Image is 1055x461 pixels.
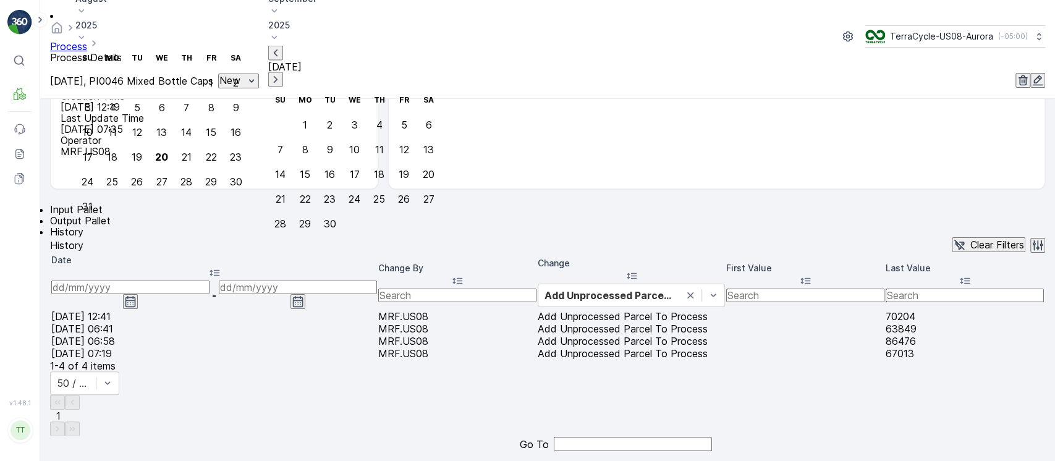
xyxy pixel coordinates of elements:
th: Sunday [75,46,100,70]
p: Change By [378,262,536,274]
p: MRF.US08 [61,146,365,157]
div: 8 [208,102,214,113]
td: 63849 [886,323,1044,334]
span: History [50,226,83,238]
div: 21 [182,151,192,163]
td: [DATE] 07:19 [51,348,377,359]
button: Clear Filters [952,237,1025,252]
th: Thursday [367,88,392,112]
div: 5 [134,102,140,113]
div: 27 [423,193,434,205]
p: Change [538,257,725,269]
input: dd/mm/yyyy [51,281,210,294]
div: 28 [180,176,192,187]
div: 13 [156,127,167,138]
div: 6 [426,119,432,130]
div: 16 [231,127,241,138]
div: 1 [303,119,307,130]
div: 23 [324,193,336,205]
p: 2025 [268,19,441,32]
td: Add Unprocessed Parcel To Process [538,323,725,334]
div: 22 [300,193,311,205]
div: 26 [398,193,410,205]
div: 2 [233,77,239,88]
div: 24 [82,176,93,187]
th: Monday [100,46,125,70]
p: Date [51,254,377,266]
div: 12 [132,127,142,138]
th: Wednesday [150,46,174,70]
div: 25 [106,176,118,187]
td: Add Unprocessed Parcel To Process [538,311,725,322]
p: [DATE] 12:19 [61,101,365,112]
th: Tuesday [125,46,150,70]
a: Homepage [50,25,64,37]
div: 10 [349,144,360,155]
td: MRF.US08 [378,311,536,322]
div: 19 [399,169,409,180]
div: 10 [82,127,93,138]
div: 20 [423,169,434,180]
div: 3 [85,102,91,113]
div: 17 [83,151,93,163]
p: Last Value [886,262,1044,274]
td: [DATE] 12:41 [51,311,377,322]
button: TerraCycle-US08-Aurora(-05:00) [865,25,1045,48]
td: 86476 [886,336,1044,347]
a: Process [50,40,87,53]
th: Tuesday [318,88,342,112]
div: 22 [206,151,217,163]
div: 20 [155,151,168,163]
span: Go To [520,439,549,450]
div: 24 [349,193,360,205]
p: 1-4 of 4 items [50,360,116,371]
div: 18 [107,151,117,163]
p: History [50,240,83,251]
div: 9 [327,144,333,155]
div: 14 [181,127,192,138]
div: 2 [327,119,333,130]
td: Add Unprocessed Parcel To Process [538,348,725,359]
p: - [212,290,216,301]
p: Operator [61,135,365,146]
div: 15 [300,169,310,180]
div: 31 [82,201,93,212]
div: 29 [205,176,217,187]
div: 8 [302,144,308,155]
div: 4 [109,102,116,113]
span: Process Details [50,51,122,64]
th: Sunday [268,88,293,112]
th: Monday [293,88,318,112]
div: 1 [209,77,213,88]
div: 21 [276,193,286,205]
input: dd/mm/yyyy [219,281,377,294]
td: MRF.US08 [378,348,536,359]
div: 14 [275,169,286,180]
th: Friday [199,46,224,70]
div: 15 [206,127,216,138]
span: Input Pallet [50,203,103,216]
div: 27 [156,176,167,187]
img: image_ci7OI47.png [865,30,885,43]
td: MRF.US08 [378,323,536,334]
div: 6 [159,102,165,113]
div: 7 [184,102,189,113]
p: TerraCycle-US08-Aurora [890,30,993,43]
div: 28 [274,218,286,229]
div: 29 [299,218,311,229]
div: 25 [373,193,385,205]
div: 30 [230,176,242,187]
td: 70204 [886,311,1044,322]
div: 16 [324,169,335,180]
p: [DATE] 07:35 [61,124,365,135]
span: 1 [56,410,61,422]
p: 2025 [75,19,248,32]
td: MRF.US08 [378,336,536,347]
div: 26 [131,176,143,187]
td: Add Unprocessed Parcel To Process [538,336,725,347]
td: 67013 [886,348,1044,359]
th: Wednesday [342,88,367,112]
div: TT [11,420,30,440]
div: 9 [233,102,239,113]
div: 7 [278,144,283,155]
